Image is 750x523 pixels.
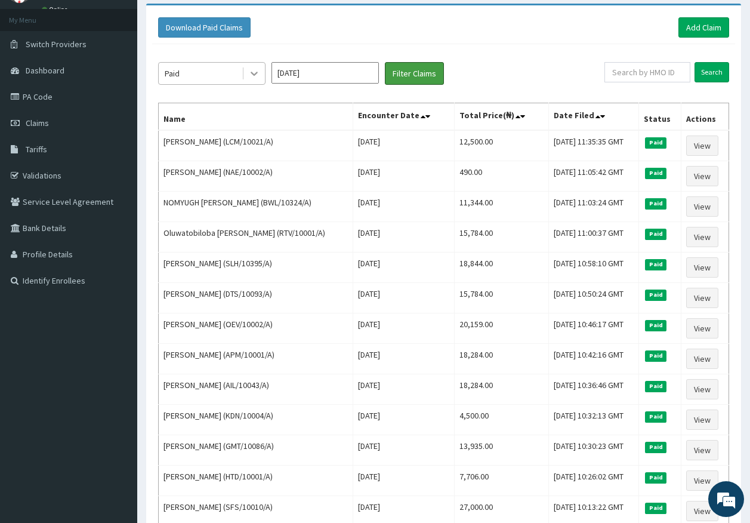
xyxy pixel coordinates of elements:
td: 18,284.00 [455,374,548,405]
td: [DATE] [353,283,455,313]
td: Oluwatobiloba [PERSON_NAME] (RTV/10001/A) [159,222,353,253]
td: [PERSON_NAME] (GMT/10086/A) [159,435,353,466]
td: [DATE] 10:30:23 GMT [548,435,639,466]
td: [PERSON_NAME] (APM/10001/A) [159,344,353,374]
td: [DATE] 10:46:17 GMT [548,313,639,344]
td: [DATE] 11:00:37 GMT [548,222,639,253]
td: [PERSON_NAME] (LCM/10021/A) [159,130,353,161]
td: 18,844.00 [455,253,548,283]
span: Paid [645,168,666,179]
input: Search [695,62,729,82]
td: [DATE] [353,192,455,222]
th: Total Price(₦) [455,103,548,131]
td: [DATE] [353,405,455,435]
td: [DATE] [353,374,455,405]
td: 11,344.00 [455,192,548,222]
a: View [686,501,718,521]
td: [DATE] 10:50:24 GMT [548,283,639,313]
td: 18,284.00 [455,344,548,374]
td: [PERSON_NAME] (NAE/10002/A) [159,161,353,192]
span: Paid [645,442,666,453]
td: [DATE] 10:42:16 GMT [548,344,639,374]
a: View [686,166,718,186]
td: [DATE] 11:03:24 GMT [548,192,639,222]
span: Paid [645,290,666,300]
span: Paid [645,503,666,513]
td: 20,159.00 [455,313,548,344]
span: Paid [645,350,666,361]
input: Search by HMO ID [604,62,690,82]
span: Paid [645,411,666,422]
a: View [686,410,718,430]
td: 12,500.00 [455,130,548,161]
td: [DATE] 11:05:42 GMT [548,161,639,192]
td: [PERSON_NAME] (HTD/10001/A) [159,466,353,496]
td: [DATE] [353,466,455,496]
td: 4,500.00 [455,405,548,435]
th: Date Filed [548,103,639,131]
a: View [686,136,718,156]
span: Paid [645,381,666,392]
td: [DATE] 10:32:13 GMT [548,405,639,435]
button: Download Paid Claims [158,17,251,38]
td: 13,935.00 [455,435,548,466]
td: [DATE] [353,130,455,161]
a: View [686,196,718,217]
td: [PERSON_NAME] (SLH/10395/A) [159,253,353,283]
th: Encounter Date [353,103,455,131]
a: View [686,318,718,339]
td: [DATE] [353,313,455,344]
span: Paid [645,320,666,331]
span: Paid [645,198,666,209]
a: View [686,349,718,369]
td: [PERSON_NAME] (DTS/10093/A) [159,283,353,313]
div: Paid [165,67,180,79]
td: 490.00 [455,161,548,192]
td: [PERSON_NAME] (KDN/10004/A) [159,405,353,435]
td: 15,784.00 [455,222,548,253]
a: View [686,227,718,247]
td: [PERSON_NAME] (OEV/10002/A) [159,313,353,344]
td: [DATE] [353,435,455,466]
span: Paid [645,229,666,239]
td: [DATE] 10:58:10 GMT [548,253,639,283]
input: Select Month and Year [271,62,379,84]
span: Paid [645,137,666,148]
span: Paid [645,472,666,483]
td: 7,706.00 [455,466,548,496]
span: Tariffs [26,144,47,155]
td: [DATE] [353,253,455,283]
td: [DATE] [353,161,455,192]
th: Status [639,103,681,131]
td: [PERSON_NAME] (AIL/10043/A) [159,374,353,405]
a: View [686,288,718,308]
button: Filter Claims [385,62,444,85]
td: [DATE] [353,344,455,374]
span: Paid [645,259,666,270]
td: [DATE] 10:26:02 GMT [548,466,639,496]
td: [DATE] 10:36:46 GMT [548,374,639,405]
a: Add Claim [678,17,729,38]
a: View [686,440,718,460]
td: 15,784.00 [455,283,548,313]
td: NOMYUGH [PERSON_NAME] (BWL/10324/A) [159,192,353,222]
a: View [686,379,718,399]
td: [DATE] 11:35:35 GMT [548,130,639,161]
th: Name [159,103,353,131]
a: View [686,257,718,278]
a: View [686,470,718,491]
a: Online [42,5,70,14]
span: Dashboard [26,65,64,76]
span: Switch Providers [26,39,87,50]
td: [DATE] [353,222,455,253]
th: Actions [681,103,729,131]
span: Claims [26,118,49,128]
